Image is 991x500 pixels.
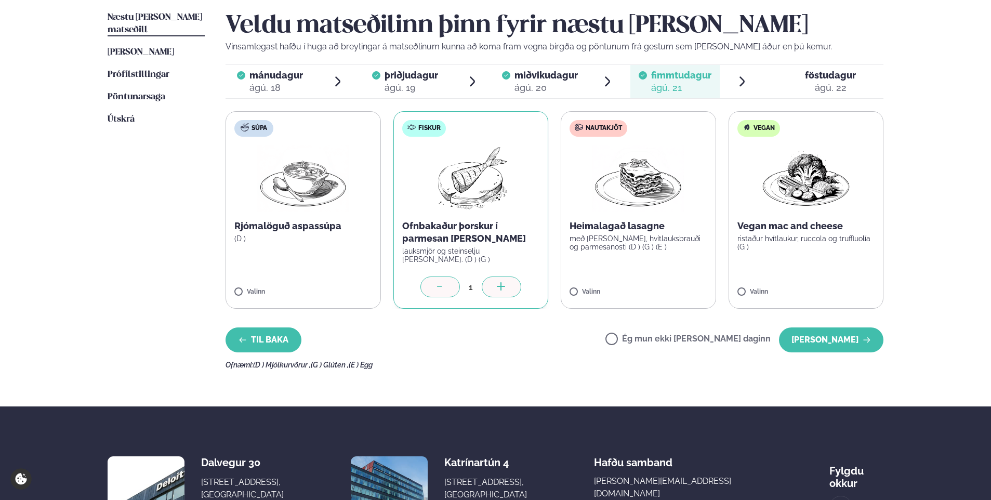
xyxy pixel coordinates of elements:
p: Vinsamlegast hafðu í huga að breytingar á matseðlinum kunna að koma fram vegna birgða og pöntunum... [226,41,883,53]
span: Vegan [754,124,775,133]
p: með [PERSON_NAME], hvítlauksbrauði og parmesanosti (D ) (G ) (E ) [570,234,707,251]
span: Prófílstillingar [108,70,169,79]
span: þriðjudagur [385,70,438,81]
span: mánudagur [249,70,303,81]
a: Cookie settings [10,468,32,490]
img: soup.svg [241,123,249,131]
a: Prófílstillingar [108,69,169,81]
span: [PERSON_NAME] [108,48,174,57]
span: Pöntunarsaga [108,93,165,101]
a: [PERSON_NAME] [108,46,174,59]
a: [PERSON_NAME][EMAIL_ADDRESS][DOMAIN_NAME] [594,475,762,500]
span: miðvikudagur [514,70,578,81]
p: (D ) [234,234,372,243]
img: Vegan.png [760,145,852,212]
span: Hafðu samband [594,448,672,469]
div: 1 [460,281,482,293]
div: Dalvegur 30 [201,456,284,469]
p: lauksmjör og steinselju [PERSON_NAME]. (D ) (G ) [402,247,540,264]
span: Fiskur [418,124,441,133]
div: ágú. 19 [385,82,438,94]
img: Soup.png [257,145,349,212]
a: Næstu [PERSON_NAME] matseðill [108,11,205,36]
span: Súpa [252,124,267,133]
span: fimmtudagur [651,70,711,81]
span: föstudagur [805,70,856,81]
img: fish.svg [407,123,416,131]
div: ágú. 20 [514,82,578,94]
img: beef.svg [575,123,583,131]
div: Fylgdu okkur [829,456,883,490]
p: Rjómalöguð aspassúpa [234,220,372,232]
button: [PERSON_NAME] [779,327,883,352]
div: ágú. 21 [651,82,711,94]
p: ristaður hvítlaukur, ruccola og truffluolía (G ) [737,234,875,251]
h2: Veldu matseðilinn þinn fyrir næstu [PERSON_NAME] [226,11,883,41]
a: Pöntunarsaga [108,91,165,103]
p: Heimalagað lasagne [570,220,707,232]
p: Ofnbakaður þorskur í parmesan [PERSON_NAME] [402,220,540,245]
span: (G ) Glúten , [311,361,349,369]
div: Katrínartún 4 [444,456,527,469]
img: Lasagna.png [592,145,684,212]
div: ágú. 22 [805,82,856,94]
p: Vegan mac and cheese [737,220,875,232]
span: (E ) Egg [349,361,373,369]
button: Til baka [226,327,301,352]
img: Fish.png [425,145,517,212]
span: Útskrá [108,115,135,124]
div: ágú. 18 [249,82,303,94]
span: Nautakjöt [586,124,622,133]
img: Vegan.svg [743,123,751,131]
span: Næstu [PERSON_NAME] matseðill [108,13,202,34]
a: Útskrá [108,113,135,126]
div: Ofnæmi: [226,361,883,369]
span: (D ) Mjólkurvörur , [253,361,311,369]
